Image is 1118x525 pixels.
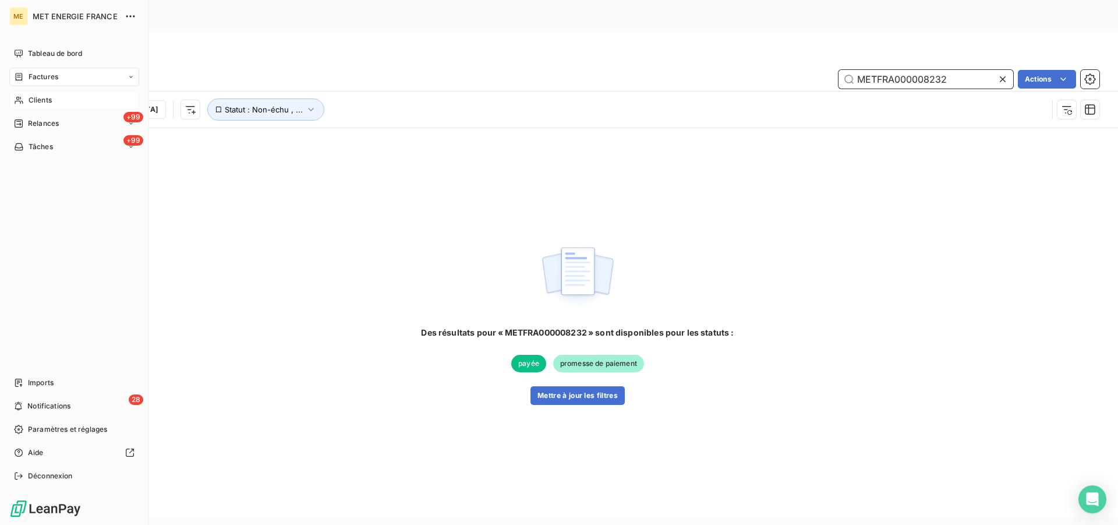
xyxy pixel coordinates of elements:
[511,355,546,372] span: payée
[553,355,644,372] span: promesse de paiement
[28,48,82,59] span: Tableau de bord
[1078,485,1106,513] div: Open Intercom Messenger
[421,327,734,339] span: Des résultats pour « METFRA000008232 » sont disponibles pour les statuts :
[123,135,143,146] span: +99
[27,401,70,411] span: Notifications
[1018,70,1076,89] button: Actions
[29,72,58,82] span: Factures
[838,70,1013,89] input: Rechercher
[9,499,82,518] img: Logo LeanPay
[9,443,139,462] a: Aide
[28,118,59,129] span: Relances
[530,386,625,405] button: Mettre à jour les filtres
[29,95,52,105] span: Clients
[207,98,324,121] button: Statut : Non-échu , ...
[28,471,73,481] span: Déconnexion
[123,112,143,122] span: +99
[28,424,107,435] span: Paramètres et réglages
[28,448,44,458] span: Aide
[29,142,53,152] span: Tâches
[225,105,303,114] span: Statut : Non-échu , ...
[540,241,615,313] img: empty state
[28,378,54,388] span: Imports
[129,394,143,405] span: 28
